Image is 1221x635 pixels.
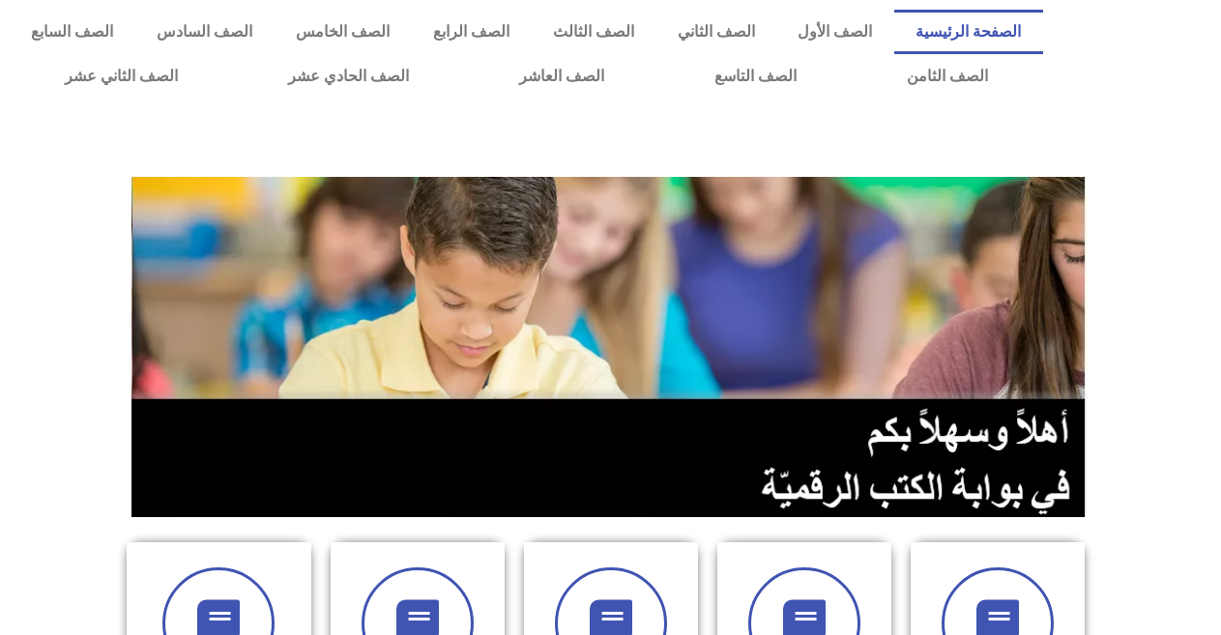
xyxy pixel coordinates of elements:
a: الصف الثاني [655,10,776,54]
a: الصف الأول [776,10,894,54]
a: الصف الرابع [412,10,532,54]
a: الصف السابع [10,10,135,54]
a: الصف الحادي عشر [233,54,464,99]
a: الصف الثامن [852,54,1043,99]
a: الصف العاشر [464,54,659,99]
a: الصف السادس [135,10,275,54]
a: الصف التاسع [659,54,852,99]
a: الصف الثاني عشر [10,54,233,99]
a: الصفحة الرئيسية [894,10,1043,54]
a: الصف الثالث [531,10,655,54]
a: الصف الخامس [275,10,412,54]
